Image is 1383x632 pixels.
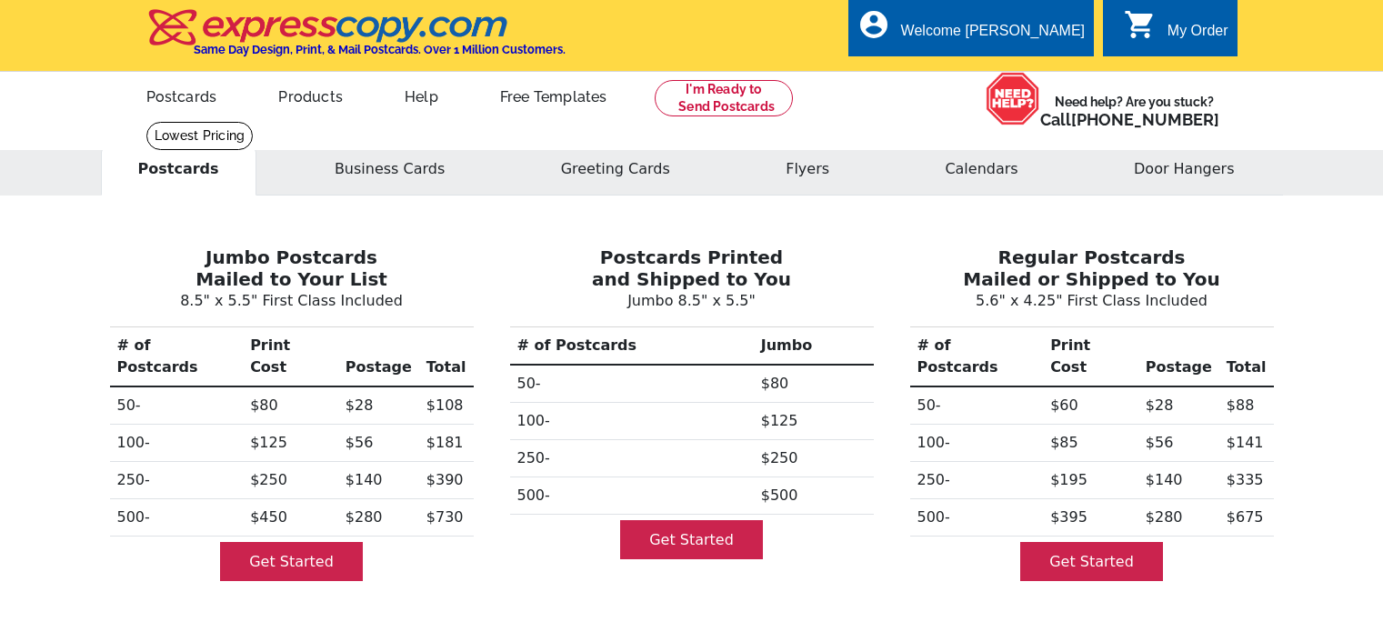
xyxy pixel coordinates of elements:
[1138,425,1219,462] td: $56
[754,327,874,366] th: Jumbo
[857,8,890,41] i: account_circle
[510,365,754,403] th: 50-
[338,462,419,499] td: $140
[419,386,474,425] td: $108
[1043,462,1138,499] td: $195
[338,327,419,387] th: Postage
[110,425,244,462] th: 100-
[220,542,363,581] a: Get Started
[910,425,1044,462] th: 100-
[376,74,467,116] a: Help
[754,365,874,403] td: $80
[1043,499,1138,537] td: $395
[907,246,1278,290] h3: Regular Postcards Mailed or Shipped to You
[110,327,244,387] th: # of Postcards
[910,462,1044,499] th: 250-
[297,143,482,196] button: Business Cards
[1043,327,1138,387] th: Print Cost
[338,425,419,462] td: $56
[106,246,477,290] h3: Jumbo Postcards Mailed to Your List
[910,386,1044,425] th: 50-
[907,290,1278,312] p: 5.6" x 4.25" First Class Included
[1043,386,1138,425] td: $60
[1138,499,1219,537] td: $280
[243,386,338,425] td: $80
[510,477,754,515] th: 500-
[249,74,372,116] a: Products
[510,440,754,477] th: 250-
[1138,386,1219,425] td: $28
[748,143,867,196] button: Flyers
[419,499,474,537] td: $730
[1219,462,1274,499] td: $335
[754,403,874,440] td: $125
[1168,23,1228,48] div: My Order
[243,327,338,387] th: Print Cost
[194,43,566,56] h4: Same Day Design, Print, & Mail Postcards. Over 1 Million Customers.
[1071,110,1219,129] a: [PHONE_NUMBER]
[338,386,419,425] td: $28
[1138,462,1219,499] td: $140
[1219,327,1274,387] th: Total
[910,499,1044,537] th: 500-
[117,74,246,116] a: Postcards
[243,425,338,462] td: $125
[106,290,477,312] p: 8.5" x 5.5" First Class Included
[1138,327,1219,387] th: Postage
[110,499,244,537] th: 500-
[243,462,338,499] td: $250
[1124,8,1157,41] i: shopping_cart
[110,386,244,425] th: 50-
[1219,425,1274,462] td: $141
[1124,20,1228,43] a: shopping_cart My Order
[754,477,874,515] td: $500
[419,425,474,462] td: $181
[907,143,1055,196] button: Calendars
[510,327,754,366] th: # of Postcards
[754,440,874,477] td: $250
[110,462,244,499] th: 250-
[1040,110,1219,129] span: Call
[1097,143,1271,196] button: Door Hangers
[471,74,636,116] a: Free Templates
[243,499,338,537] td: $450
[419,327,474,387] th: Total
[524,143,707,196] button: Greeting Cards
[1043,425,1138,462] td: $85
[1219,386,1274,425] td: $88
[510,403,754,440] th: 100-
[506,290,877,312] p: Jumbo 8.5" x 5.5"
[986,72,1040,125] img: help
[1020,542,1163,581] a: Get Started
[1219,499,1274,537] td: $675
[338,499,419,537] td: $280
[1040,93,1228,129] span: Need help? Are you stuck?
[901,23,1085,48] div: Welcome [PERSON_NAME]
[620,520,763,559] a: Get Started
[419,462,474,499] td: $390
[506,246,877,290] h3: Postcards Printed and Shipped to You
[910,327,1044,387] th: # of Postcards
[146,22,566,56] a: Same Day Design, Print, & Mail Postcards. Over 1 Million Customers.
[101,143,256,196] button: Postcards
